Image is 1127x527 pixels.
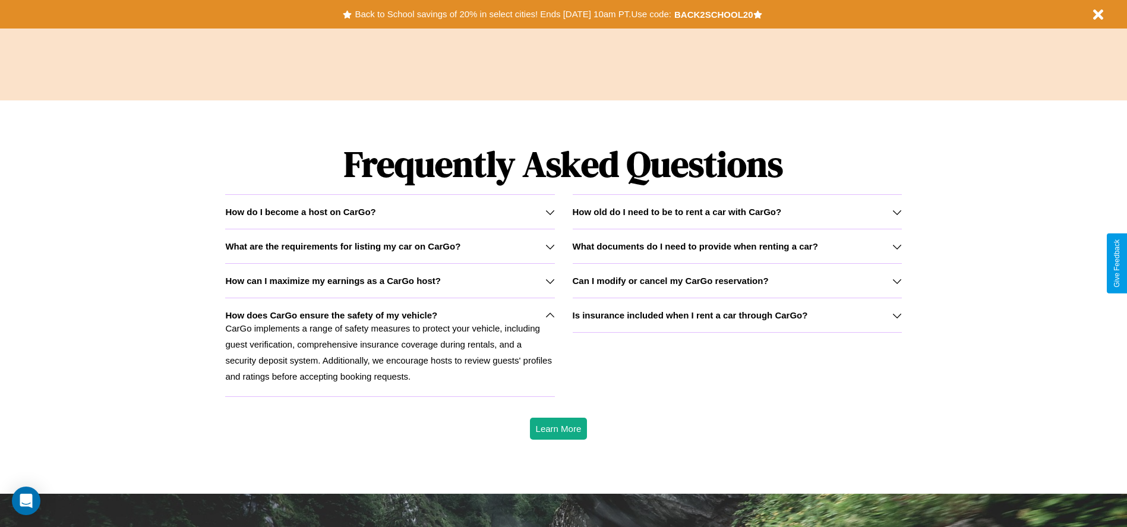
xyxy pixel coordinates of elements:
h1: Frequently Asked Questions [225,134,901,194]
h3: Is insurance included when I rent a car through CarGo? [573,310,808,320]
h3: What are the requirements for listing my car on CarGo? [225,241,460,251]
button: Learn More [530,418,588,440]
h3: How does CarGo ensure the safety of my vehicle? [225,310,437,320]
h3: What documents do I need to provide when renting a car? [573,241,818,251]
div: Give Feedback [1113,239,1121,288]
h3: How can I maximize my earnings as a CarGo host? [225,276,441,286]
p: CarGo implements a range of safety measures to protect your vehicle, including guest verification... [225,320,554,384]
h3: Can I modify or cancel my CarGo reservation? [573,276,769,286]
button: Back to School savings of 20% in select cities! Ends [DATE] 10am PT.Use code: [352,6,674,23]
h3: How do I become a host on CarGo? [225,207,375,217]
b: BACK2SCHOOL20 [674,10,753,20]
div: Open Intercom Messenger [12,487,40,515]
h3: How old do I need to be to rent a car with CarGo? [573,207,782,217]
